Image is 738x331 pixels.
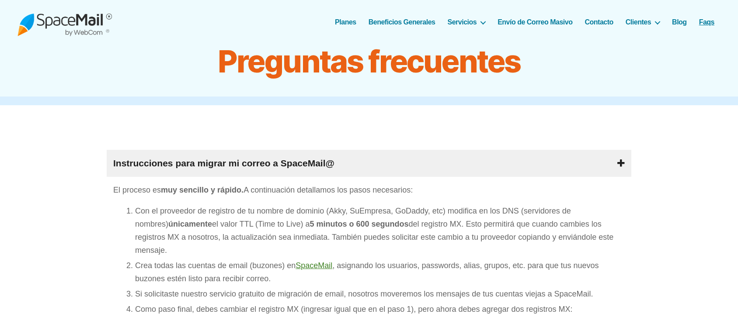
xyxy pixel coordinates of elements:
nav: Horizontal [340,18,721,26]
strong: muy sencillo y rápido. [161,186,244,194]
a: SpaceMail [296,261,332,270]
span: Instrucciones para migrar mi correo a SpaceMail@ [113,156,334,170]
a: Envío de Correo Masivo [498,18,572,26]
p: El proceso es A continuación detallamos los pasos necesarios: [113,183,625,197]
a: Clientes [626,18,660,26]
li: Como paso final, debes cambiar el registro MX (ingresar igual que en el paso 1), pero ahora debes... [135,303,625,316]
a: Servicios [448,18,486,26]
li: Crea todas las cuentas de email (buzones) en , asignando los usuarios, passwords, alias, grupos, ... [135,259,625,285]
a: Blog [672,18,687,26]
a: Beneficios Generales [369,18,435,26]
strong: 5 minutos o 600 segundos [310,220,408,228]
a: Contacto [585,18,613,26]
img: Spacemail [17,8,112,36]
strong: únicamente [168,220,212,228]
a: Planes [335,18,356,26]
a: Faqs [699,18,714,26]
h1: Preguntas frecuentes [150,44,588,79]
li: Con el proveedor de registro de tu nombre de dominio (Akky, SuEmpresa, GoDaddy, etc) modifica en ... [135,204,625,257]
li: Si solicitaste nuestro servicio gratuito de migración de email, nosotros moveremos los mensajes d... [135,287,625,300]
